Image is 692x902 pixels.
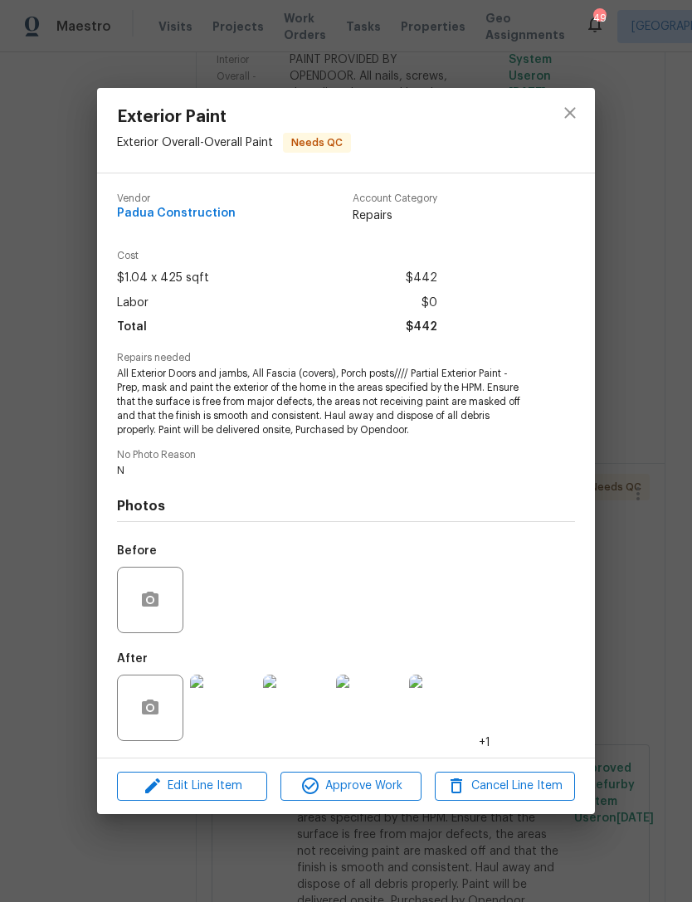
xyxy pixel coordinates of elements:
[285,134,349,151] span: Needs QC
[117,545,157,557] h5: Before
[406,266,437,290] span: $442
[422,291,437,315] span: $0
[117,291,149,315] span: Labor
[117,367,529,436] span: All Exterior Doors and jambs, All Fascia (covers), Porch posts//// Partial Exterior Paint - Prep,...
[406,315,437,339] span: $442
[440,776,570,797] span: Cancel Line Item
[435,772,575,801] button: Cancel Line Item
[117,266,209,290] span: $1.04 x 425 sqft
[593,10,605,27] div: 49
[353,207,437,224] span: Repairs
[117,464,529,478] span: N
[353,193,437,204] span: Account Category
[117,108,351,126] span: Exterior Paint
[117,653,148,665] h5: After
[122,776,262,797] span: Edit Line Item
[117,207,236,220] span: Padua Construction
[117,450,575,461] span: No Photo Reason
[117,193,236,204] span: Vendor
[117,137,273,149] span: Exterior Overall - Overall Paint
[280,772,421,801] button: Approve Work
[117,498,575,514] h4: Photos
[117,315,147,339] span: Total
[117,772,267,801] button: Edit Line Item
[479,734,490,751] span: +1
[285,776,416,797] span: Approve Work
[117,251,437,261] span: Cost
[550,93,590,133] button: close
[117,353,575,363] span: Repairs needed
